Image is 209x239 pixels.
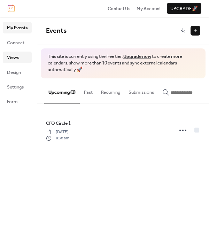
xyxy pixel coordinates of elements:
a: My Account [137,5,161,12]
span: CFO Circle 1 [46,120,71,127]
button: Past [80,78,97,103]
a: My Events [3,22,32,33]
span: [DATE] [46,129,69,135]
span: Form [7,98,18,105]
span: My Events [7,24,28,31]
a: Form [3,96,32,107]
img: logo [8,5,15,12]
button: Recurring [97,78,124,103]
span: Settings [7,84,24,91]
button: Submissions [124,78,158,103]
a: Design [3,67,32,78]
a: Views [3,52,32,63]
a: Settings [3,81,32,92]
a: Upgrade now [123,52,151,61]
span: Design [7,69,21,76]
button: Upcoming (1) [44,78,80,103]
a: Connect [3,37,32,48]
span: Events [46,24,67,37]
span: 8:30 am [46,135,69,141]
span: This site is currently using the free tier. to create more calendars, show more than 10 events an... [48,53,199,73]
span: Connect [7,39,24,46]
button: Upgrade🚀 [167,3,201,14]
span: Upgrade 🚀 [170,5,198,12]
a: CFO Circle 1 [46,119,71,127]
span: Views [7,54,19,61]
a: Contact Us [108,5,131,12]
